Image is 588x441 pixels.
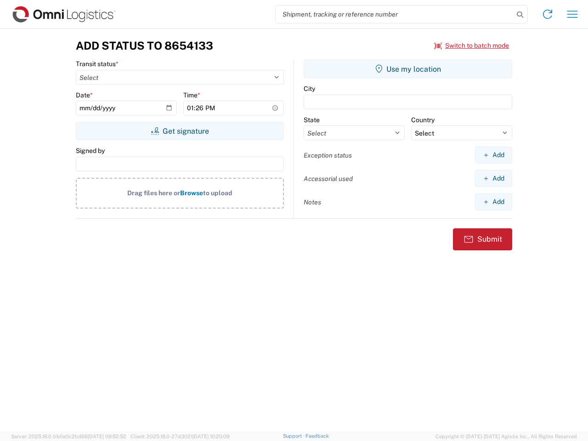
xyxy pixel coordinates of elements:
[203,189,232,197] span: to upload
[304,175,353,183] label: Accessorial used
[88,434,126,439] span: [DATE] 09:52:52
[304,198,321,206] label: Notes
[304,85,315,93] label: City
[130,434,230,439] span: Client: 2025.18.0-27d3021
[475,193,512,210] button: Add
[192,434,230,439] span: [DATE] 10:20:09
[11,434,126,439] span: Server: 2025.18.0-bb0e0c2bd68
[434,38,509,53] button: Switch to batch mode
[411,116,435,124] label: Country
[76,39,213,52] h3: Add Status to 8654133
[76,91,93,99] label: Date
[453,228,512,250] button: Submit
[304,60,512,78] button: Use my location
[127,189,180,197] span: Drag files here or
[76,122,284,140] button: Get signature
[283,433,306,439] a: Support
[475,147,512,164] button: Add
[76,147,105,155] label: Signed by
[304,116,320,124] label: State
[475,170,512,187] button: Add
[180,189,203,197] span: Browse
[435,432,577,441] span: Copyright © [DATE]-[DATE] Agistix Inc., All Rights Reserved
[183,91,200,99] label: Time
[304,151,352,159] label: Exception status
[305,433,329,439] a: Feedback
[276,6,514,23] input: Shipment, tracking or reference number
[76,60,119,68] label: Transit status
